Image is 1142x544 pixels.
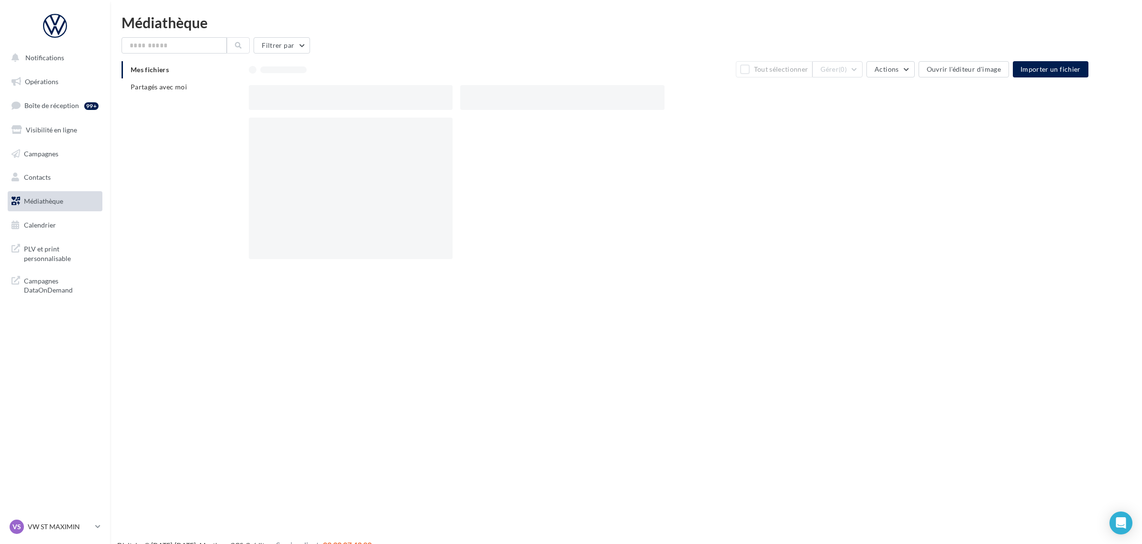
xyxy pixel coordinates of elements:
[24,242,99,263] span: PLV et print personnalisable
[736,61,812,77] button: Tout sélectionner
[24,101,79,109] span: Boîte de réception
[6,48,100,68] button: Notifications
[12,522,21,532] span: VS
[8,518,102,536] a: VS VW ST MAXIMIN
[1013,61,1088,77] button: Importer un fichier
[6,120,104,140] a: Visibilité en ligne
[1109,511,1132,534] div: Open Intercom Messenger
[6,95,104,116] a: Boîte de réception99+
[6,239,104,267] a: PLV et print personnalisable
[6,271,104,299] a: Campagnes DataOnDemand
[919,61,1009,77] button: Ouvrir l'éditeur d'image
[131,65,169,74] span: Mes fichiers
[24,197,63,205] span: Médiathèque
[1020,65,1081,73] span: Importer un fichier
[28,522,91,532] p: VW ST MAXIMIN
[24,221,56,229] span: Calendrier
[84,102,99,110] div: 99+
[6,191,104,211] a: Médiathèque
[875,65,898,73] span: Actions
[26,126,77,134] span: Visibilité en ligne
[6,167,104,187] a: Contacts
[839,65,847,73] span: (0)
[131,83,187,91] span: Partagés avec moi
[24,149,58,157] span: Campagnes
[122,15,1131,30] div: Médiathèque
[25,54,64,62] span: Notifications
[6,215,104,235] a: Calendrier
[254,37,310,54] button: Filtrer par
[812,61,863,77] button: Gérer(0)
[24,274,99,295] span: Campagnes DataOnDemand
[24,173,51,181] span: Contacts
[866,61,914,77] button: Actions
[6,144,104,164] a: Campagnes
[25,77,58,86] span: Opérations
[6,72,104,92] a: Opérations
